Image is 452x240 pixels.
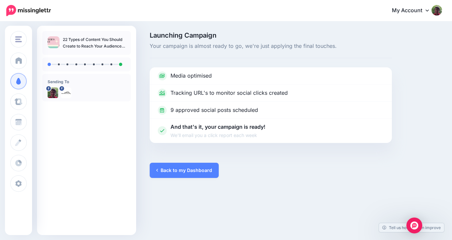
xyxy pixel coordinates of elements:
a: Back to my Dashboard [150,163,219,178]
span: Your campaign is almost ready to go, we're just applying the final touches. [150,42,392,51]
h4: Sending To [48,79,126,84]
p: Media optimised [170,72,212,80]
img: 1097755_585196801525926_922583195_o-bsa11342.jpg [48,87,58,98]
span: We'll email you a click report each week [170,131,265,139]
p: 22 Types of Content You Should Create to Reach Your Audience [Infographic] [63,36,126,50]
a: My Account [385,3,442,19]
p: And that's it, your campaign is ready! [170,123,265,139]
a: Tell us how we can improve [379,223,444,232]
p: 9 approved social posts scheduled [170,106,258,115]
img: fcc2888b0998e6860a1fe12dbfc0b324_thumb.jpg [48,36,59,48]
div: Open Intercom Messenger [406,218,422,233]
img: 13325471_1194844100573448_5284269354772004872_n-bsa43867.png [61,87,71,98]
p: Tracking URL's to monitor social clicks created [170,89,288,97]
span: Launching Campaign [150,32,392,39]
img: menu.png [15,36,22,42]
img: Missinglettr [6,5,51,16]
